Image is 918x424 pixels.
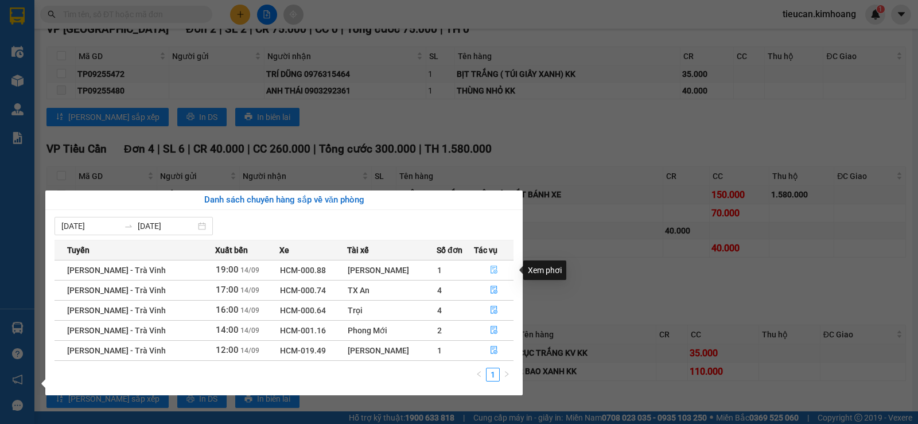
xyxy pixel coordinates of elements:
input: Đến ngày [138,220,196,232]
button: left [472,368,486,382]
span: file-done [490,326,498,335]
span: file-done [490,306,498,315]
span: 19:00 [216,264,239,275]
button: file-done [474,321,513,340]
div: [PERSON_NAME] [348,344,436,357]
button: right [500,368,514,382]
span: Xe [279,244,289,256]
span: swap-right [124,221,133,231]
span: 14/09 [240,266,259,274]
button: file-done [474,341,513,360]
span: HCM-019.49 [280,346,326,355]
span: file-done [490,346,498,355]
span: 14/09 [240,286,259,294]
button: file-done [474,281,513,299]
span: file-done [490,286,498,295]
span: HCM-001.16 [280,326,326,335]
span: Số đơn [437,244,462,256]
span: Tài xế [347,244,369,256]
div: Danh sách chuyến hàng sắp về văn phòng [55,193,514,207]
span: left [476,371,483,378]
span: [PERSON_NAME] - Trà Vinh [67,286,166,295]
span: [PERSON_NAME] - Trà Vinh [67,266,166,275]
span: 12:00 [216,345,239,355]
span: 4 [437,306,442,315]
li: 1 [486,368,500,382]
span: 16:00 [216,305,239,315]
span: 14/09 [240,326,259,334]
span: [PERSON_NAME] - Trà Vinh [67,326,166,335]
span: 1 [437,266,442,275]
span: 14/09 [240,306,259,314]
span: 14/09 [240,347,259,355]
span: file-done [490,266,498,275]
div: Phong Mới [348,324,436,337]
span: HCM-000.74 [280,286,326,295]
div: Trọi [348,304,436,317]
li: Next Page [500,368,514,382]
span: [PERSON_NAME] - Trà Vinh [67,346,166,355]
button: file-done [474,261,513,279]
span: 4 [437,286,442,295]
span: 1 [437,346,442,355]
input: Từ ngày [61,220,119,232]
a: 1 [487,368,499,381]
span: [PERSON_NAME] - Trà Vinh [67,306,166,315]
span: Tuyến [67,244,90,256]
span: HCM-000.64 [280,306,326,315]
span: 17:00 [216,285,239,295]
span: to [124,221,133,231]
span: 14:00 [216,325,239,335]
div: TX An [348,284,436,297]
div: Xem phơi [523,260,566,280]
span: right [503,371,510,378]
button: file-done [474,301,513,320]
div: [PERSON_NAME] [348,264,436,277]
span: 2 [437,326,442,335]
li: Previous Page [472,368,486,382]
span: Tác vụ [474,244,497,256]
span: HCM-000.88 [280,266,326,275]
span: Xuất bến [215,244,248,256]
